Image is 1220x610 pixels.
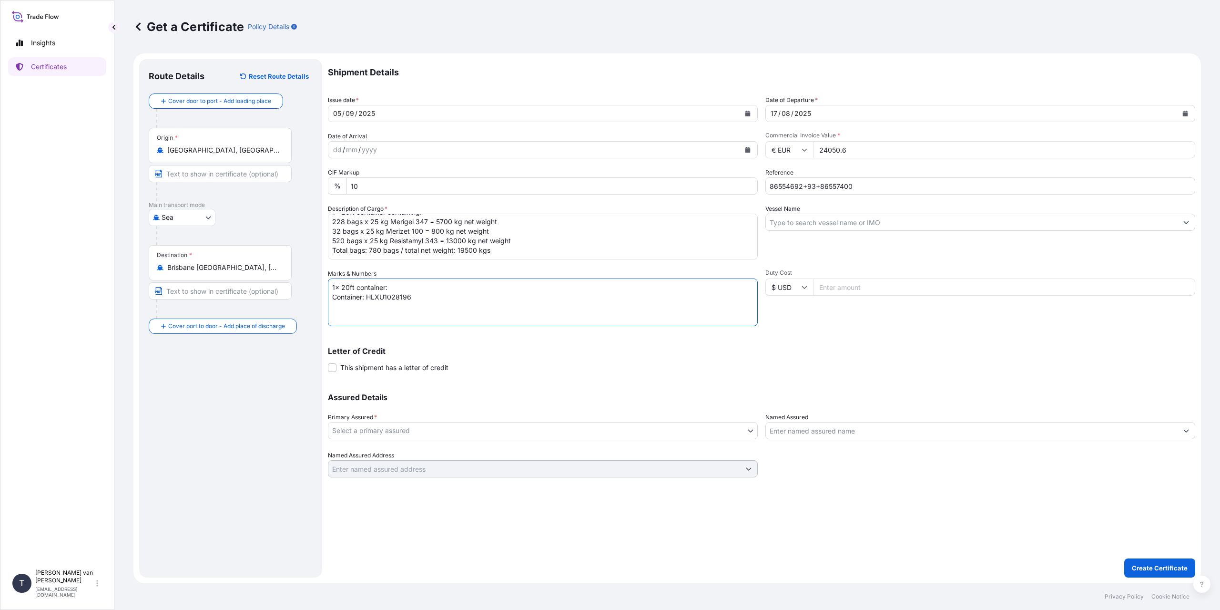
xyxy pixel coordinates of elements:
[149,201,313,209] p: Main transport mode
[1178,214,1195,231] button: Show suggestions
[1151,593,1189,600] a: Cookie Notice
[793,108,812,119] div: year,
[35,586,94,598] p: [EMAIL_ADDRESS][DOMAIN_NAME]
[765,204,800,214] label: Vessel Name
[149,165,292,182] input: Text to appear on certificate
[1178,422,1195,439] button: Show suggestions
[149,209,215,226] button: Select transport
[157,134,178,142] div: Origin
[343,144,345,155] div: /
[167,145,280,155] input: Origin
[328,168,359,177] label: CIF Markup
[1124,558,1195,578] button: Create Certificate
[766,214,1178,231] input: Type to search vessel name or IMO
[167,263,280,272] input: Destination
[813,279,1195,296] input: Enter amount
[740,142,755,157] button: Calendar
[328,95,359,105] span: Issue date
[31,62,67,72] p: Certificates
[149,71,204,82] p: Route Details
[235,69,313,84] button: Reset Route Details
[149,319,297,334] button: Cover port to door - Add place of discharge
[248,22,289,31] p: Policy Details
[328,132,367,141] span: Date of Arrival
[328,451,394,460] label: Named Assured Address
[35,569,94,584] p: [PERSON_NAME] van [PERSON_NAME]
[357,108,376,119] div: year,
[345,108,355,119] div: month,
[765,168,793,177] label: Reference
[765,413,808,422] label: Named Assured
[8,33,106,52] a: Insights
[328,460,740,477] input: Named Assured Address
[740,106,755,121] button: Calendar
[340,363,448,372] span: This shipment has a letter of credit
[361,144,378,155] div: year,
[168,96,271,106] span: Cover door to port - Add loading place
[332,108,342,119] div: day,
[328,413,377,422] span: Primary Assured
[328,204,387,214] label: Description of Cargo
[355,108,357,119] div: /
[332,426,410,435] span: Select a primary assured
[778,108,781,119] div: /
[358,144,361,155] div: /
[149,282,292,300] input: Text to appear on certificate
[168,321,285,331] span: Cover port to door - Add place of discharge
[342,108,345,119] div: /
[328,347,1195,355] p: Letter of Credit
[1132,563,1188,573] p: Create Certificate
[765,95,818,105] span: Date of Departure
[1178,106,1193,121] button: Calendar
[791,108,793,119] div: /
[765,177,1195,195] input: Enter booking reference
[1105,593,1144,600] a: Privacy Policy
[8,57,106,76] a: Certificates
[346,177,758,195] input: Enter percentage between 0 and 10%
[31,38,55,48] p: Insights
[133,19,244,34] p: Get a Certificate
[328,422,758,439] button: Select a primary assured
[813,141,1195,158] input: Enter amount
[770,108,778,119] div: day,
[328,269,376,279] label: Marks & Numbers
[149,93,283,109] button: Cover door to port - Add loading place
[765,269,1195,277] span: Duty Cost
[19,579,25,588] span: T
[332,144,343,155] div: day,
[345,144,358,155] div: month,
[781,108,791,119] div: month,
[328,393,1195,401] p: Assured Details
[328,59,1195,86] p: Shipment Details
[766,422,1178,439] input: Assured Name
[249,72,309,81] p: Reset Route Details
[157,251,192,259] div: Destination
[765,132,1195,139] span: Commercial Invoice Value
[328,177,346,195] div: %
[162,213,173,222] span: Sea
[740,460,757,477] button: Show suggestions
